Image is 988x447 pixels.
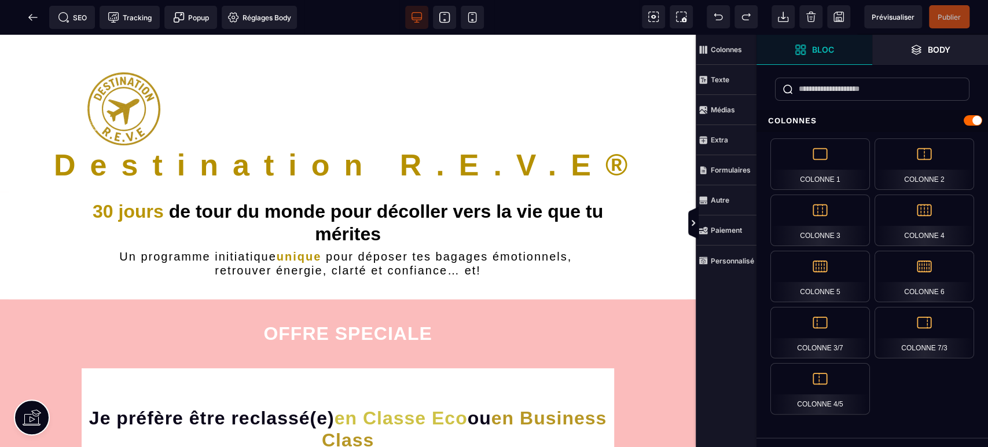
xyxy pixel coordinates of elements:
span: Retour [21,6,45,29]
div: Colonne 1 [770,138,870,190]
strong: Médias [711,105,735,114]
span: Métadata SEO [49,6,95,29]
span: Extra [696,125,756,155]
div: Colonne 5 [770,251,870,302]
span: Ouvrir les calques [872,35,988,65]
span: Importer [772,5,795,28]
img: 6bc32b15c6a1abf2dae384077174aadc_LOGOT15p.png [87,38,160,111]
h1: de tour du monde pour décoller vers la vie que tu mérites [82,166,614,215]
span: Texte [696,65,756,95]
strong: Autre [711,196,729,204]
div: Colonnes [756,110,988,131]
div: Colonne 3 [770,195,870,246]
span: Autre [696,185,756,215]
span: Aperçu [864,5,922,28]
span: Voir tablette [433,6,456,29]
span: Prévisualiser [872,13,914,21]
strong: Extra [711,135,728,144]
div: Colonne 4/5 [770,363,870,415]
div: Colonne 2 [875,138,974,190]
span: Code de suivi [100,6,160,29]
div: Colonne 4 [875,195,974,246]
strong: Colonnes [711,45,742,54]
span: Voir mobile [461,6,484,29]
div: Colonne 3/7 [770,307,870,358]
div: Colonne 7/3 [875,307,974,358]
span: Colonnes [696,35,756,65]
span: Médias [696,95,756,125]
span: Popup [173,12,209,23]
span: Rétablir [734,5,758,28]
span: Enregistrer [827,5,850,28]
span: Ouvrir les blocs [756,35,872,65]
span: Capture d'écran [670,5,693,28]
strong: Personnalisé [711,257,754,265]
span: Afficher les vues [756,206,768,241]
strong: Texte [711,75,729,84]
span: Enregistrer le contenu [929,5,969,28]
span: Personnalisé [696,246,756,276]
span: Créer une alerte modale [164,6,217,29]
strong: Bloc [812,45,834,54]
span: Voir les composants [642,5,665,28]
span: SEO [58,12,87,23]
span: Nettoyage [799,5,822,28]
span: Favicon [222,6,297,29]
span: Voir bureau [405,6,428,29]
span: Publier [938,13,961,21]
div: Colonne 6 [875,251,974,302]
strong: Formulaires [711,166,751,174]
span: Paiement [696,215,756,246]
span: Formulaires [696,155,756,185]
strong: Paiement [711,226,742,235]
span: Défaire [707,5,730,28]
strong: Body [928,45,950,54]
span: Tracking [108,12,152,23]
h2: Un programme initiatique pour déposer tes bagages émotionnels, retrouver énergie, clarté et confi... [82,215,614,243]
span: Réglages Body [227,12,291,23]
